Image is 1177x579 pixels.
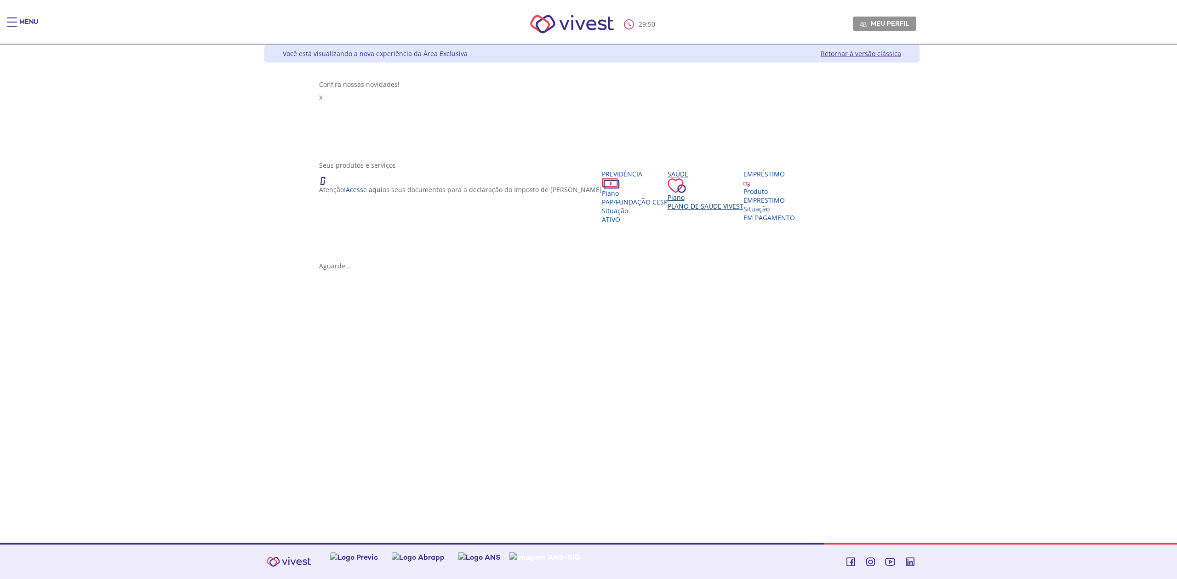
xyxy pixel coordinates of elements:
[509,552,580,562] img: Imagem ANS-SIG
[668,178,686,193] img: ico_coracao.png
[639,20,646,28] span: 29
[392,552,445,562] img: Logo Abrapp
[743,187,795,196] div: Produto
[319,93,323,102] span: X
[648,20,655,28] span: 50
[860,21,867,28] img: Meu perfil
[319,80,865,89] div: Confira nossas novidades!
[624,19,657,29] div: :
[261,551,316,572] img: Vivest
[668,170,743,178] div: Saúde
[743,196,795,204] div: EMPRÉSTIMO
[668,170,743,210] a: Saúde PlanoPlano de Saúde VIVEST
[319,170,335,185] img: ico_atencao.png
[330,552,378,562] img: Logo Previc
[602,170,668,224] a: Previdência PlanoPAP/Fundação CESP SituaçãoAtivo
[319,161,865,170] div: Seus produtos e serviços
[743,170,795,178] div: Empréstimo
[319,161,865,270] section: <span lang="en" dir="ltr">ProdutosCard</span>
[602,170,668,178] div: Previdência
[602,215,620,224] span: Ativo
[668,202,743,210] span: Plano de Saúde VIVEST
[743,170,795,222] a: Empréstimo Produto EMPRÉSTIMO Situação EM PAGAMENTO
[319,261,865,270] div: Aguarde...
[319,279,865,447] section: <span lang="en" dir="ltr">IFrameProdutos</span>
[871,19,909,28] span: Meu perfil
[602,189,668,198] div: Plano
[19,17,38,36] div: Menu
[853,17,916,30] a: Meu perfil
[319,80,865,152] section: <span lang="pt-BR" dir="ltr">Visualizador do Conteúdo da Web</span> 1
[821,49,901,58] a: Retornar à versão clássica
[319,185,602,194] p: Atenção! os seus documentos para a declaração do Imposto de [PERSON_NAME]
[602,206,668,215] div: Situação
[668,193,743,202] div: Plano
[743,213,795,222] span: EM PAGAMENTO
[458,552,501,562] img: Logo ANS
[346,185,383,194] a: Acesse aqui
[283,49,468,58] div: Você está visualizando a nova experiência da Área Exclusiva
[743,180,750,187] img: ico_emprestimo.svg
[602,178,620,189] img: ico_dinheiro.png
[602,198,668,206] span: PAP/Fundação CESP
[319,279,865,445] iframe: Iframe
[743,204,795,213] div: Situação
[520,5,624,44] img: Vivest
[257,45,920,543] div: Vivest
